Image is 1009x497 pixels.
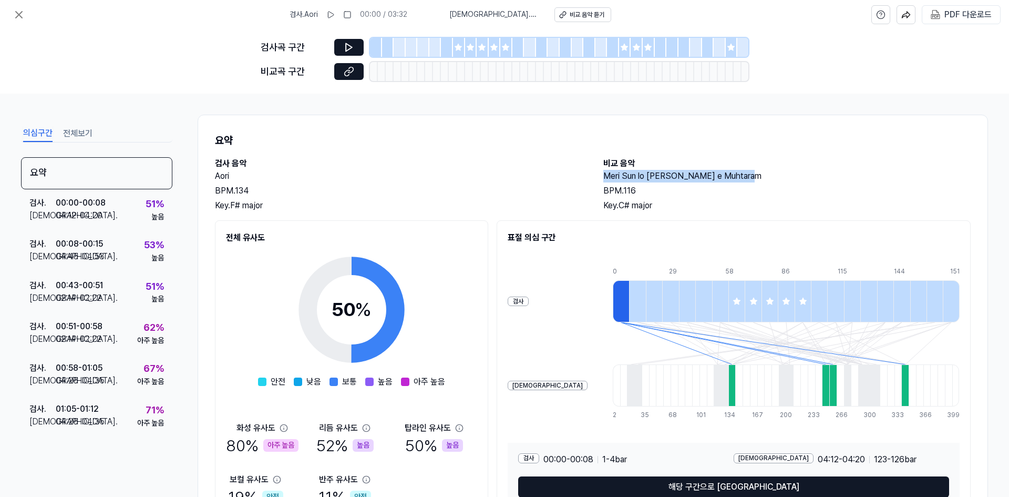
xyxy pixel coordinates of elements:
[724,411,732,420] div: 134
[332,296,372,324] div: 50
[874,453,917,466] span: 123 - 126 bar
[236,422,275,434] div: 화성 유사도
[613,411,620,420] div: 2
[215,185,582,197] div: BPM. 134
[378,376,393,388] span: 높음
[29,333,56,346] div: [DEMOGRAPHIC_DATA] .
[29,320,56,333] div: 검사 .
[449,9,542,20] span: [DEMOGRAPHIC_DATA] . Meri Sun lo [PERSON_NAME] e Muhtaram
[781,267,798,276] div: 86
[271,376,285,388] span: 안전
[29,374,56,387] div: [DEMOGRAPHIC_DATA] .
[602,453,627,466] span: 1 - 4 bar
[29,292,56,305] div: [DEMOGRAPHIC_DATA] .
[570,11,604,19] div: 비교 음악 듣기
[901,10,911,19] img: share
[518,453,539,463] div: 검사
[56,415,105,428] div: 04:26 - 04:35
[29,250,56,263] div: [DEMOGRAPHIC_DATA] .
[508,231,960,244] h2: 표절 의심 구간
[146,403,164,418] div: 71 %
[146,197,164,212] div: 51 %
[56,362,102,374] div: 00:58 - 01:05
[306,376,321,388] span: 낮음
[151,212,164,222] div: 높음
[215,199,582,212] div: Key. F# major
[146,279,164,295] div: 51 %
[151,253,164,263] div: 높음
[29,209,56,222] div: [DEMOGRAPHIC_DATA] .
[56,279,103,292] div: 00:43 - 00:51
[316,434,374,457] div: 52 %
[944,8,992,22] div: PDF 다운로드
[919,411,926,420] div: 366
[56,374,105,387] div: 04:26 - 04:35
[143,320,164,336] div: 62 %
[414,376,445,388] span: 아주 높음
[319,422,358,434] div: 리듬 유사도
[137,377,164,387] div: 아주 높음
[144,238,164,253] div: 53 %
[56,238,103,250] div: 00:08 - 00:15
[355,298,372,321] span: %
[668,411,676,420] div: 68
[947,411,960,420] div: 399
[342,376,357,388] span: 보통
[215,157,582,170] h2: 검사 음악
[353,439,374,452] div: 높음
[603,170,971,182] h2: Meri Sun lo [PERSON_NAME] e Muhtaram
[442,439,463,452] div: 높음
[23,125,53,142] button: 의심구간
[29,279,56,292] div: 검사 .
[56,320,102,333] div: 00:51 - 00:58
[56,209,102,222] div: 04:12 - 04:20
[818,453,865,466] span: 04:12 - 04:20
[56,333,101,346] div: 02:14 - 02:22
[143,361,164,377] div: 67 %
[894,267,910,276] div: 144
[603,185,971,197] div: BPM. 116
[836,411,843,420] div: 266
[780,411,787,420] div: 200
[405,434,463,457] div: 50 %
[641,411,648,420] div: 35
[603,199,971,212] div: Key. C# major
[863,411,871,420] div: 300
[261,64,328,79] div: 비교곡 구간
[56,197,106,209] div: 00:00 - 00:08
[151,294,164,305] div: 높음
[261,40,328,55] div: 검사곡 구간
[263,439,298,452] div: 아주 높음
[603,157,971,170] h2: 비교 음악
[21,157,172,189] div: 요약
[838,267,854,276] div: 115
[543,453,593,466] span: 00:00 - 00:08
[734,453,814,463] div: [DEMOGRAPHIC_DATA]
[29,197,56,209] div: 검사 .
[63,125,92,142] button: 전체보기
[215,132,971,149] h1: 요약
[29,415,56,428] div: [DEMOGRAPHIC_DATA] .
[613,267,629,276] div: 0
[290,9,318,20] span: 검사 . Aori
[871,5,890,24] button: help
[752,411,759,420] div: 167
[230,473,269,486] div: 보컬 유사도
[56,292,101,305] div: 02:14 - 02:22
[669,267,685,276] div: 29
[29,403,56,415] div: 검사 .
[931,10,940,19] img: PDF Download
[725,267,742,276] div: 58
[891,411,899,420] div: 333
[137,336,164,346] div: 아주 높음
[56,250,105,263] div: 04:45 - 04:53
[508,297,529,307] div: 검사
[554,7,611,22] a: 비교 음악 듣기
[29,238,56,250] div: 검사 .
[929,6,994,24] button: PDF 다운로드
[319,473,358,486] div: 반주 유사도
[696,411,704,420] div: 101
[360,9,407,20] div: 00:00 / 03:32
[876,9,886,20] svg: help
[137,418,164,429] div: 아주 높음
